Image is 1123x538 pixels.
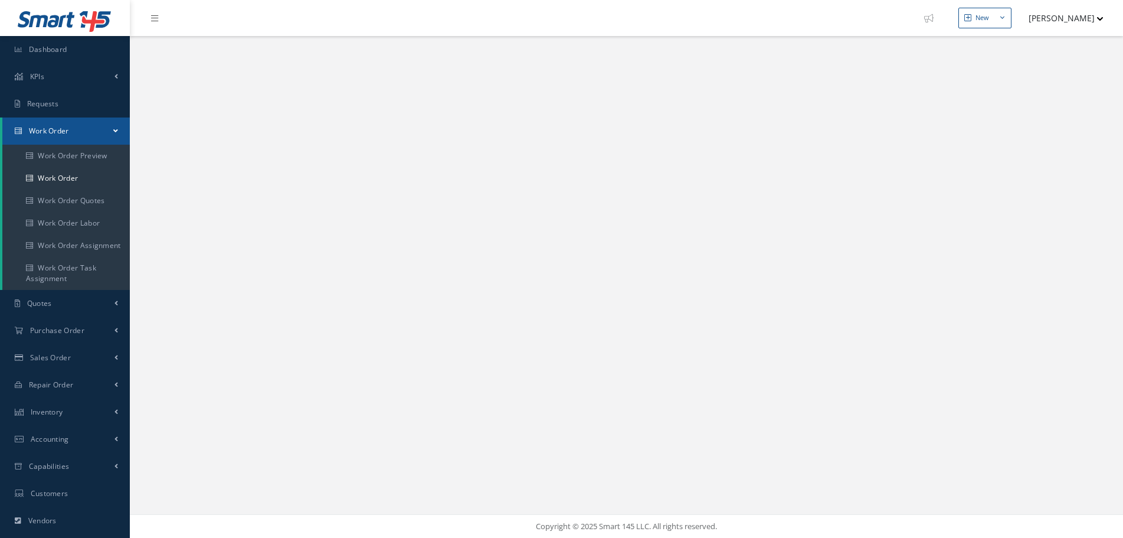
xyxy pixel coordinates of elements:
a: Work Order Preview [2,145,130,167]
span: Purchase Order [30,325,84,335]
a: Work Order [2,118,130,145]
a: Work Order Labor [2,212,130,234]
span: KPIs [30,71,44,81]
span: Capabilities [29,461,70,471]
span: Sales Order [30,353,71,363]
span: Repair Order [29,380,74,390]
a: Work Order Task Assignment [2,257,130,290]
div: New [975,13,989,23]
span: Customers [31,488,68,498]
a: Work Order Quotes [2,190,130,212]
button: New [958,8,1011,28]
span: Accounting [31,434,69,444]
button: [PERSON_NAME] [1017,6,1104,30]
span: Requests [27,99,58,109]
a: Work Order Assignment [2,234,130,257]
div: Copyright © 2025 Smart 145 LLC. All rights reserved. [142,521,1111,533]
span: Dashboard [29,44,67,54]
span: Vendors [28,516,57,526]
span: Inventory [31,407,63,417]
a: Work Order [2,167,130,190]
span: Quotes [27,298,52,308]
span: Work Order [29,126,69,136]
